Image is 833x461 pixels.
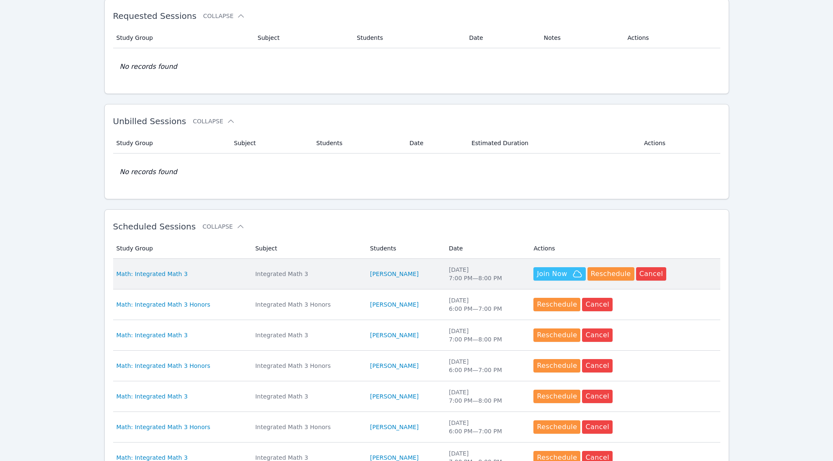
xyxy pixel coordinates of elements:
[113,289,720,320] tr: Math: Integrated Math 3 HonorsIntegrated Math 3 Honors[PERSON_NAME][DATE]6:00 PM—7:00 PMReschedul...
[352,28,464,48] th: Students
[533,298,580,311] button: Reschedule
[582,359,613,372] button: Cancel
[255,331,360,339] div: Integrated Math 3
[449,327,523,344] div: [DATE] 7:00 PM — 8:00 PM
[113,11,197,21] span: Requested Sessions
[622,28,720,48] th: Actions
[365,238,444,259] th: Students
[533,359,580,372] button: Reschedule
[587,267,634,281] button: Reschedule
[537,269,567,279] span: Join Now
[113,116,186,126] span: Unbilled Sessions
[116,362,210,370] a: Math: Integrated Math 3 Honors
[582,298,613,311] button: Cancel
[582,328,613,342] button: Cancel
[370,331,419,339] a: [PERSON_NAME]
[113,221,196,232] span: Scheduled Sessions
[255,392,360,401] div: Integrated Math 3
[113,381,720,412] tr: Math: Integrated Math 3Integrated Math 3[PERSON_NAME][DATE]7:00 PM—8:00 PMRescheduleCancel
[113,238,251,259] th: Study Group
[255,300,360,309] div: Integrated Math 3 Honors
[533,267,585,281] button: Join Now
[370,300,419,309] a: [PERSON_NAME]
[370,270,419,278] a: [PERSON_NAME]
[193,117,235,125] button: Collapse
[449,266,523,282] div: [DATE] 7:00 PM — 8:00 PM
[449,357,523,374] div: [DATE] 6:00 PM — 7:00 PM
[255,423,360,431] div: Integrated Math 3 Honors
[113,48,720,85] td: No records found
[255,362,360,370] div: Integrated Math 3 Honors
[444,238,528,259] th: Date
[113,28,253,48] th: Study Group
[113,133,229,154] th: Study Group
[639,133,720,154] th: Actions
[250,238,365,259] th: Subject
[370,362,419,370] a: [PERSON_NAME]
[113,154,720,190] td: No records found
[370,423,419,431] a: [PERSON_NAME]
[116,300,210,309] a: Math: Integrated Math 3 Honors
[229,133,311,154] th: Subject
[116,392,188,401] a: Math: Integrated Math 3
[533,420,580,434] button: Reschedule
[116,423,210,431] a: Math: Integrated Math 3 Honors
[113,259,720,289] tr: Math: Integrated Math 3Integrated Math 3[PERSON_NAME][DATE]7:00 PM—8:00 PMJoin NowRescheduleCancel
[533,328,580,342] button: Reschedule
[253,28,352,48] th: Subject
[203,12,245,20] button: Collapse
[533,390,580,403] button: Reschedule
[449,419,523,435] div: [DATE] 6:00 PM — 7:00 PM
[464,28,538,48] th: Date
[582,420,613,434] button: Cancel
[202,222,244,231] button: Collapse
[466,133,639,154] th: Estimated Duration
[255,270,360,278] div: Integrated Math 3
[528,238,720,259] th: Actions
[582,390,613,403] button: Cancel
[449,296,523,313] div: [DATE] 6:00 PM — 7:00 PM
[116,270,188,278] a: Math: Integrated Math 3
[116,331,188,339] a: Math: Integrated Math 3
[636,267,667,281] button: Cancel
[539,28,623,48] th: Notes
[370,392,419,401] a: [PERSON_NAME]
[113,320,720,351] tr: Math: Integrated Math 3Integrated Math 3[PERSON_NAME][DATE]7:00 PM—8:00 PMRescheduleCancel
[113,412,720,443] tr: Math: Integrated Math 3 HonorsIntegrated Math 3 Honors[PERSON_NAME][DATE]6:00 PM—7:00 PMReschedul...
[113,351,720,381] tr: Math: Integrated Math 3 HonorsIntegrated Math 3 Honors[PERSON_NAME][DATE]6:00 PM—7:00 PMReschedul...
[404,133,466,154] th: Date
[311,133,404,154] th: Students
[449,388,523,405] div: [DATE] 7:00 PM — 8:00 PM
